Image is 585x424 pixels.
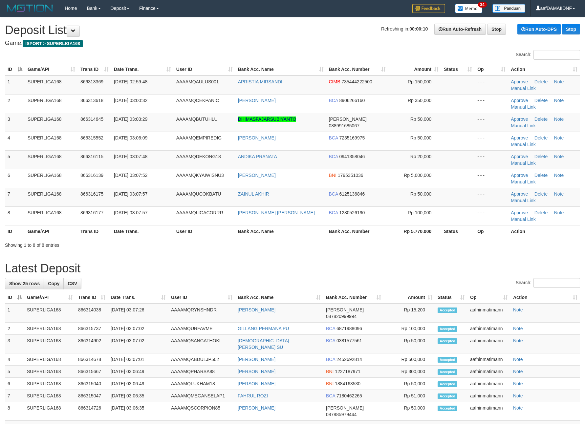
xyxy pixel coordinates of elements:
td: 7 [5,390,24,402]
span: Copy 7235169975 to clipboard [339,135,365,140]
span: BCA [329,210,338,215]
span: AAAAMQLIGACORRR [176,210,223,215]
td: - - - [475,113,508,132]
th: Status: activate to sort column ascending [441,63,475,75]
a: GILLANG PERMANA PU [238,326,289,331]
strong: 00:00:10 [409,26,428,32]
td: - - - [475,169,508,188]
span: ISPORT > SUPERLIGA168 [23,40,83,47]
span: Show 25 rows [9,281,40,286]
span: AAAAMQAULUS001 [176,79,219,84]
td: AAAAMQLUKHAM18 [168,378,235,390]
td: SUPERLIGA168 [24,366,76,378]
th: Date Trans.: activate to sort column ascending [108,291,168,304]
td: 1 [5,304,24,323]
a: Manual Link [511,160,536,166]
div: Showing 1 to 8 of 8 entries [5,239,239,248]
a: Note [513,393,523,398]
h1: Deposit List [5,24,580,37]
a: Approve [511,154,528,159]
td: aafhinmatimann [467,353,510,366]
a: Run Auto-DPS [517,24,561,34]
th: ID [5,225,25,237]
td: AAAAMQRYNSHNDR [168,304,235,323]
span: [PERSON_NAME] [329,117,367,122]
th: User ID [174,225,235,237]
td: Rp 51,000 [384,390,435,402]
img: panduan.png [492,4,525,13]
span: BCA [326,338,335,343]
a: [PERSON_NAME] [PERSON_NAME] [238,210,315,215]
a: Stop [487,24,506,35]
a: Note [554,210,564,215]
td: AAAAMQPHARSA88 [168,366,235,378]
td: Rp 15,200 [384,304,435,323]
td: [DATE] 03:07:01 [108,353,168,366]
span: 866315552 [80,135,103,140]
label: Search: [516,278,580,288]
span: BCA [326,393,335,398]
a: Delete [534,210,548,215]
td: - - - [475,94,508,113]
img: Feedback.jpg [412,4,445,13]
a: ANDIKA PRANATA [238,154,277,159]
td: 866314678 [76,353,108,366]
span: BCA [329,98,338,103]
a: [PERSON_NAME] [238,405,275,411]
span: 866313618 [80,98,103,103]
th: Status [441,225,475,237]
span: Rp 50,000 [410,135,432,140]
a: DHIMASFAJARSUBIYANTO [238,117,296,122]
a: Note [554,154,564,159]
td: 5 [5,366,24,378]
span: Accepted [438,406,457,411]
span: 866314645 [80,117,103,122]
td: - - - [475,150,508,169]
th: Game/API: activate to sort column ascending [24,291,76,304]
a: Delete [534,117,548,122]
a: Note [513,338,523,343]
td: SUPERLIGA168 [25,132,78,150]
td: SUPERLIGA168 [24,335,76,353]
td: SUPERLIGA168 [24,323,76,335]
span: Copy 087820999994 to clipboard [326,314,357,319]
td: 1 [5,75,25,95]
td: [DATE] 03:07:02 [108,323,168,335]
td: [DATE] 03:07:02 [108,335,168,353]
a: [PERSON_NAME] [238,381,275,386]
span: Copy 6871988096 to clipboard [336,326,362,331]
h4: Game: [5,40,580,47]
td: Rp 300,000 [384,366,435,378]
a: Manual Link [511,217,536,222]
a: Delete [534,173,548,178]
span: 866316115 [80,154,103,159]
td: 866314726 [76,402,108,421]
span: CIMB [329,79,340,84]
span: Refreshing in: [381,26,428,32]
td: SUPERLIGA168 [24,378,76,390]
span: [DATE] 03:03:29 [114,117,147,122]
td: 4 [5,132,25,150]
td: 7 [5,188,25,206]
td: SUPERLIGA168 [25,169,78,188]
th: Bank Acc. Number: activate to sort column ascending [326,63,389,75]
a: Manual Link [511,123,536,128]
td: AAAAMQSCORPION85 [168,402,235,421]
th: Trans ID: activate to sort column ascending [78,63,111,75]
td: - - - [475,206,508,225]
a: Approve [511,98,528,103]
a: Approve [511,210,528,215]
td: 866314038 [76,304,108,323]
td: SUPERLIGA168 [25,75,78,95]
td: 4 [5,353,24,366]
th: Rp 5.770.000 [388,225,441,237]
a: Note [513,405,523,411]
td: - - - [475,75,508,95]
span: Rp 50,000 [410,117,432,122]
th: Trans ID [78,225,111,237]
span: Copy 088991685067 to clipboard [329,123,359,128]
a: Approve [511,135,528,140]
a: FAHRUL ROZI [238,393,268,398]
th: User ID: activate to sort column ascending [174,63,235,75]
td: 866315047 [76,390,108,402]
